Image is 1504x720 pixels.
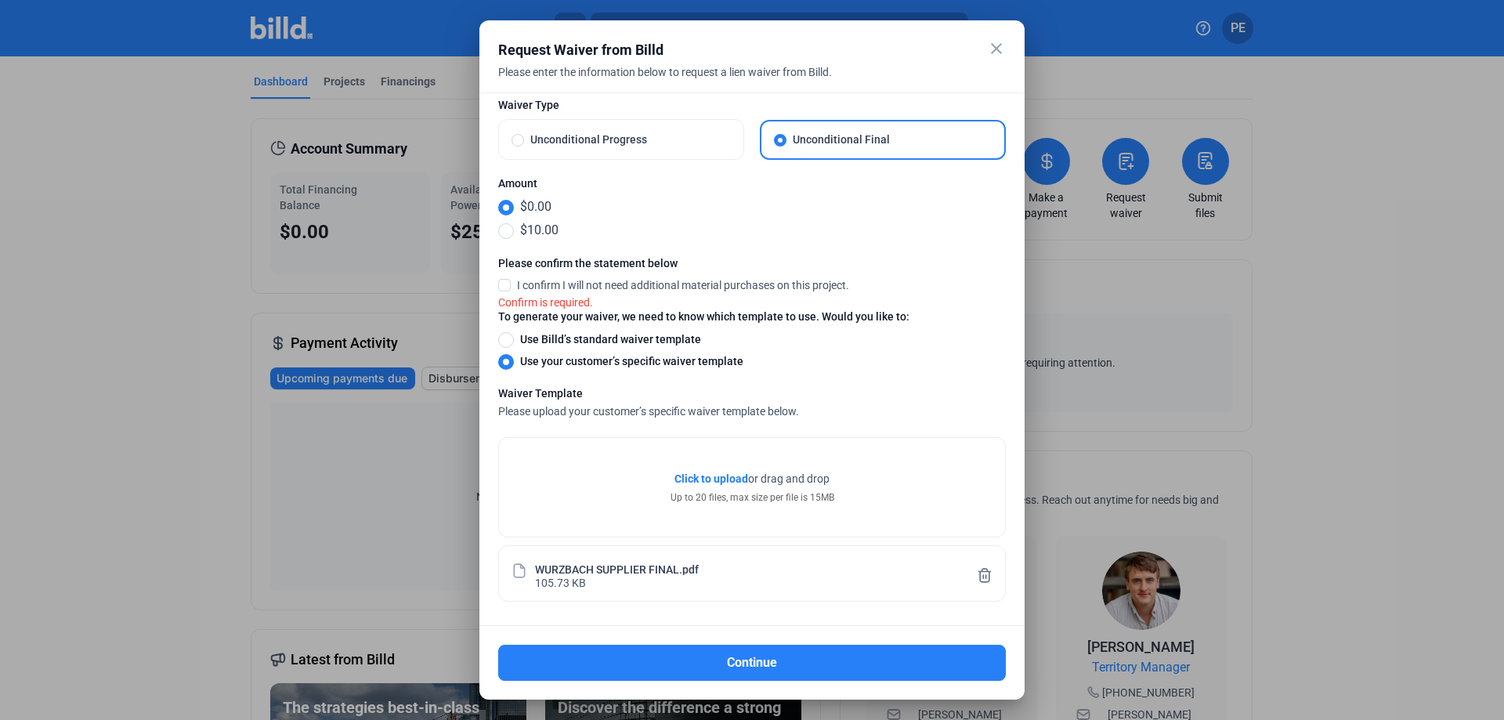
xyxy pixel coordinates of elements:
[498,645,1006,681] button: Continue
[498,296,593,309] i: Confirm is required.
[514,331,701,347] span: Use Billd’s standard waiver template
[987,39,1006,58] mat-icon: close
[498,405,799,418] span: Please upload your customer’s specific waiver template below.
[514,221,559,240] span: $10.00
[671,490,834,505] div: Up to 20 files, max size per file is 15MB
[498,64,967,99] div: Please enter the information below to request a lien waiver from Billd.
[524,132,731,147] span: Unconditional Progress
[535,562,699,575] div: WURZBACH SUPPLIER FINAL.pdf
[498,39,967,61] div: Request Waiver from Billd
[674,472,748,485] span: Click to upload
[498,385,1006,405] div: Waiver Template
[786,132,992,147] span: Unconditional Final
[498,97,1006,113] span: Waiver Type
[748,471,830,487] span: or drag and drop
[514,353,743,369] span: Use your customer’s specific waiver template
[498,309,1006,331] label: To generate your waiver, we need to know which template to use. Would you like to:
[535,575,586,588] div: 105.73 KB
[498,255,849,271] mat-label: Please confirm the statement below
[517,277,849,293] span: I confirm I will not need additional material purchases on this project.
[498,175,1006,197] label: Amount
[514,197,551,216] span: $0.00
